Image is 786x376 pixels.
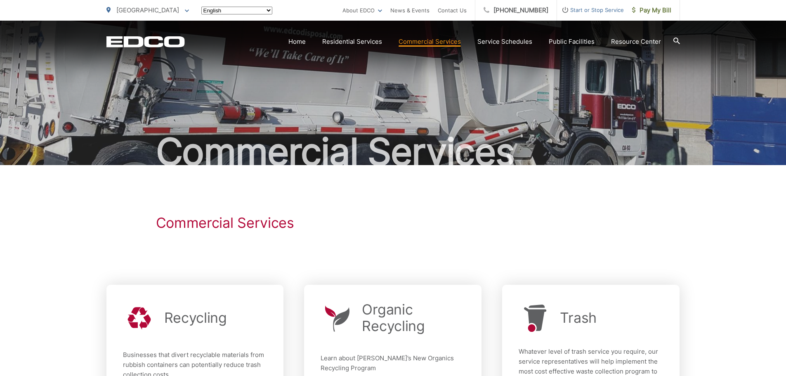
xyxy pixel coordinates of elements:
[201,7,272,14] select: Select a language
[106,131,680,173] h2: Commercial Services
[322,37,382,47] a: Residential Services
[342,5,382,15] a: About EDCO
[399,37,461,47] a: Commercial Services
[611,37,661,47] a: Resource Center
[477,37,532,47] a: Service Schedules
[116,6,179,14] span: [GEOGRAPHIC_DATA]
[106,36,185,47] a: EDCD logo. Return to the homepage.
[549,37,595,47] a: Public Facilities
[390,5,430,15] a: News & Events
[164,310,227,326] h2: Recycling
[362,301,465,334] h2: Organic Recycling
[438,5,467,15] a: Contact Us
[288,37,306,47] a: Home
[156,215,630,231] h1: Commercial Services
[632,5,671,15] span: Pay My Bill
[560,310,597,326] h2: Trash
